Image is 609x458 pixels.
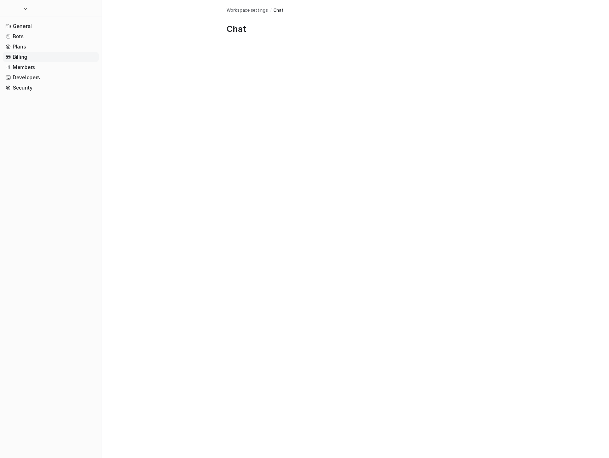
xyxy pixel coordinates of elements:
[3,83,99,93] a: Security
[227,7,268,13] a: Workspace settings
[227,23,484,35] p: Chat
[273,7,283,13] a: Chat
[3,42,99,52] a: Plans
[3,73,99,82] a: Developers
[3,62,99,72] a: Members
[270,7,272,13] span: /
[3,21,99,31] a: General
[3,52,99,62] a: Billing
[3,32,99,41] a: Bots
